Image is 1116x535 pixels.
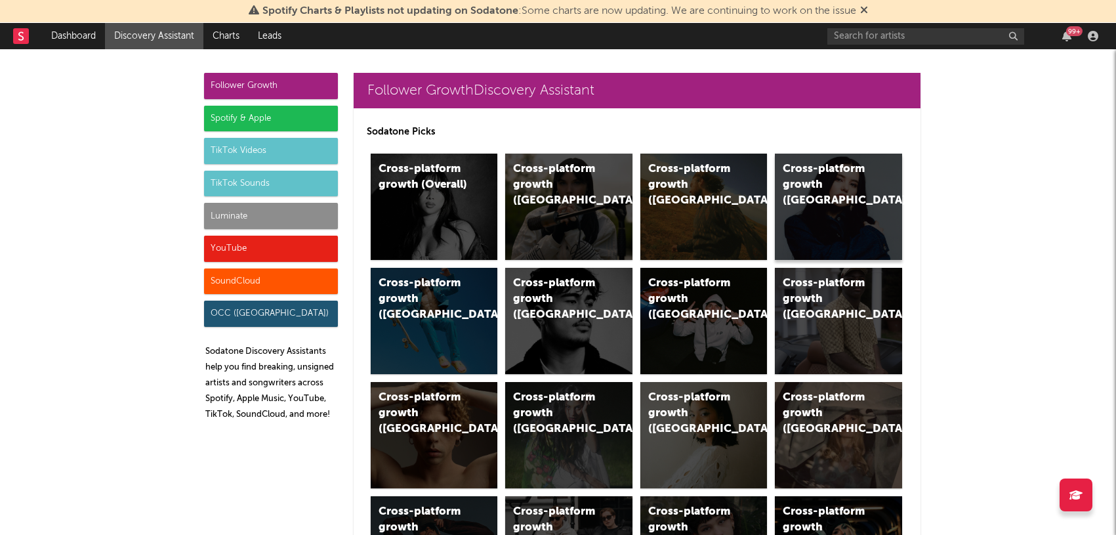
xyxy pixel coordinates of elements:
[204,73,338,99] div: Follower Growth
[783,161,872,209] div: Cross-platform growth ([GEOGRAPHIC_DATA])
[371,154,498,260] a: Cross-platform growth (Overall)
[505,154,632,260] a: Cross-platform growth ([GEOGRAPHIC_DATA])
[354,73,920,108] a: Follower GrowthDiscovery Assistant
[648,390,737,437] div: Cross-platform growth ([GEOGRAPHIC_DATA])
[262,6,856,16] span: : Some charts are now updating. We are continuing to work on the issue
[860,6,868,16] span: Dismiss
[371,268,498,374] a: Cross-platform growth ([GEOGRAPHIC_DATA])
[648,161,737,209] div: Cross-platform growth ([GEOGRAPHIC_DATA])
[379,276,468,323] div: Cross-platform growth ([GEOGRAPHIC_DATA])
[505,382,632,488] a: Cross-platform growth ([GEOGRAPHIC_DATA])
[204,301,338,327] div: OCC ([GEOGRAPHIC_DATA])
[204,236,338,262] div: YouTube
[513,390,602,437] div: Cross-platform growth ([GEOGRAPHIC_DATA])
[640,154,768,260] a: Cross-platform growth ([GEOGRAPHIC_DATA])
[379,161,468,193] div: Cross-platform growth (Overall)
[205,344,338,423] p: Sodatone Discovery Assistants help you find breaking, unsigned artists and songwriters across Spo...
[827,28,1024,45] input: Search for artists
[783,276,872,323] div: Cross-platform growth ([GEOGRAPHIC_DATA])
[379,390,468,437] div: Cross-platform growth ([GEOGRAPHIC_DATA])
[775,382,902,488] a: Cross-platform growth ([GEOGRAPHIC_DATA])
[204,268,338,295] div: SoundCloud
[783,390,872,437] div: Cross-platform growth ([GEOGRAPHIC_DATA])
[371,382,498,488] a: Cross-platform growth ([GEOGRAPHIC_DATA])
[204,106,338,132] div: Spotify & Apple
[262,6,518,16] span: Spotify Charts & Playlists not updating on Sodatone
[42,23,105,49] a: Dashboard
[640,382,768,488] a: Cross-platform growth ([GEOGRAPHIC_DATA])
[1066,26,1083,36] div: 99 +
[513,161,602,209] div: Cross-platform growth ([GEOGRAPHIC_DATA])
[775,154,902,260] a: Cross-platform growth ([GEOGRAPHIC_DATA])
[367,124,907,140] p: Sodatone Picks
[249,23,291,49] a: Leads
[105,23,203,49] a: Discovery Assistant
[648,276,737,323] div: Cross-platform growth ([GEOGRAPHIC_DATA]/GSA)
[204,203,338,229] div: Luminate
[203,23,249,49] a: Charts
[513,276,602,323] div: Cross-platform growth ([GEOGRAPHIC_DATA])
[1062,31,1071,41] button: 99+
[204,138,338,164] div: TikTok Videos
[204,171,338,197] div: TikTok Sounds
[775,268,902,374] a: Cross-platform growth ([GEOGRAPHIC_DATA])
[505,268,632,374] a: Cross-platform growth ([GEOGRAPHIC_DATA])
[640,268,768,374] a: Cross-platform growth ([GEOGRAPHIC_DATA]/GSA)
